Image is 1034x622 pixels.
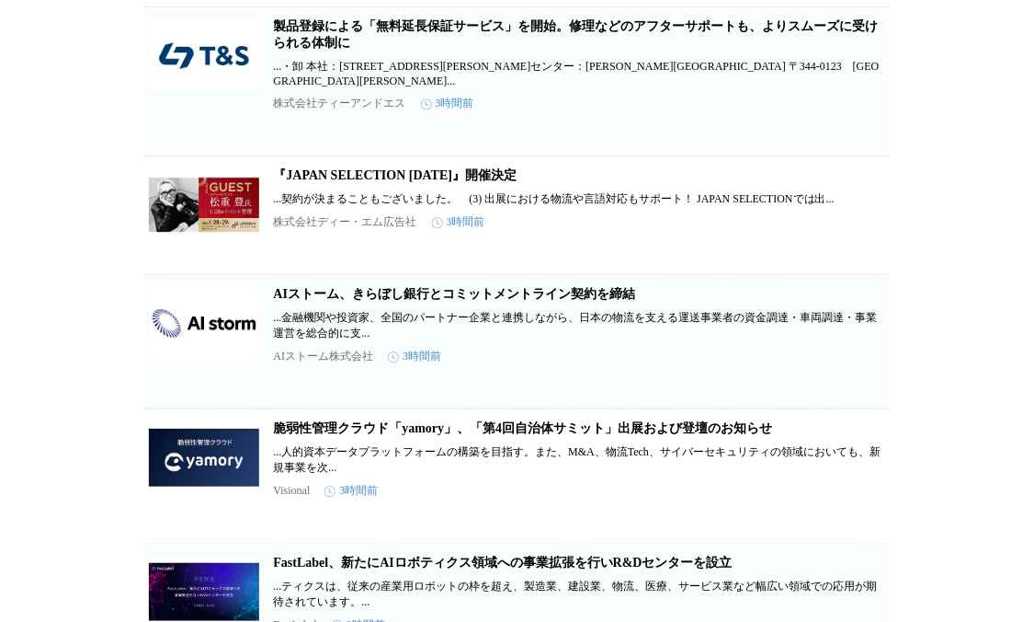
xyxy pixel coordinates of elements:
p: ...・卸 本社：[STREET_ADDRESS][PERSON_NAME]センター：[PERSON_NAME][GEOGRAPHIC_DATA] 〒344-0123 [GEOGRAPHIC_D... [274,59,886,88]
a: AIストーム、きらぼし銀行とコミットメントライン契約を締結 [274,287,636,301]
img: 『JAPAN SELECTION 2026』開催決定 [149,167,259,241]
time: 3時間前 [388,349,441,364]
a: 製品登録による「無料延長保証サービス」を開始。修理などのアフターサポートも、よりスムーズに受けられる体制に [274,19,879,50]
p: ...契約が決まることもございました。 (3) 出展における物流や言語対応もサポート！ JAPAN SELECTIONでは出... [274,191,886,207]
img: 脆弱性管理クラウド「yamory」、「第4回自治体サミット」出展および登壇のお知らせ [149,420,259,494]
p: ...人的資本データプラットフォームの構築を目指す。また、M&A、物流Tech、サイバーセキュリティの領域においても、新規事業を次... [274,444,886,476]
a: FastLabel、新たにAIロボティクス領域への事業拡張を行いR&Dセンターを設立 [274,556,733,570]
p: 株式会社ディー・エム広告社 [274,214,417,230]
p: Visional [274,484,311,498]
a: 『JAPAN SELECTION [DATE]』開催決定 [274,168,517,182]
p: 株式会社ティーアンドエス [274,96,406,111]
img: AIストーム、きらぼし銀行とコミットメントライン契約を締結 [149,286,259,360]
p: ...金融機関や投資家、全国のパートナー企業と連携しながら、日本の物流を支える運送事業者の資金調達・車両調達・事業運営を総合的に支... [274,310,886,341]
time: 3時間前 [421,96,474,111]
img: 製品登録による「無料延長保証サービス」を開始。修理などのアフターサポートも、よりスムーズに受けられる体制に [149,18,259,92]
p: AIストーム株式会社 [274,349,374,364]
a: 脆弱性管理クラウド「yamory」、「第4回自治体サミット」出展および登壇のお知らせ [274,421,773,435]
p: ...ティクスは、従来の産業用ロボットの枠を超え、製造業、建設業、物流、医療、サービス業など幅広い領域での応用が期待されています。... [274,579,886,610]
time: 3時間前 [324,483,378,499]
time: 3時間前 [432,214,485,230]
